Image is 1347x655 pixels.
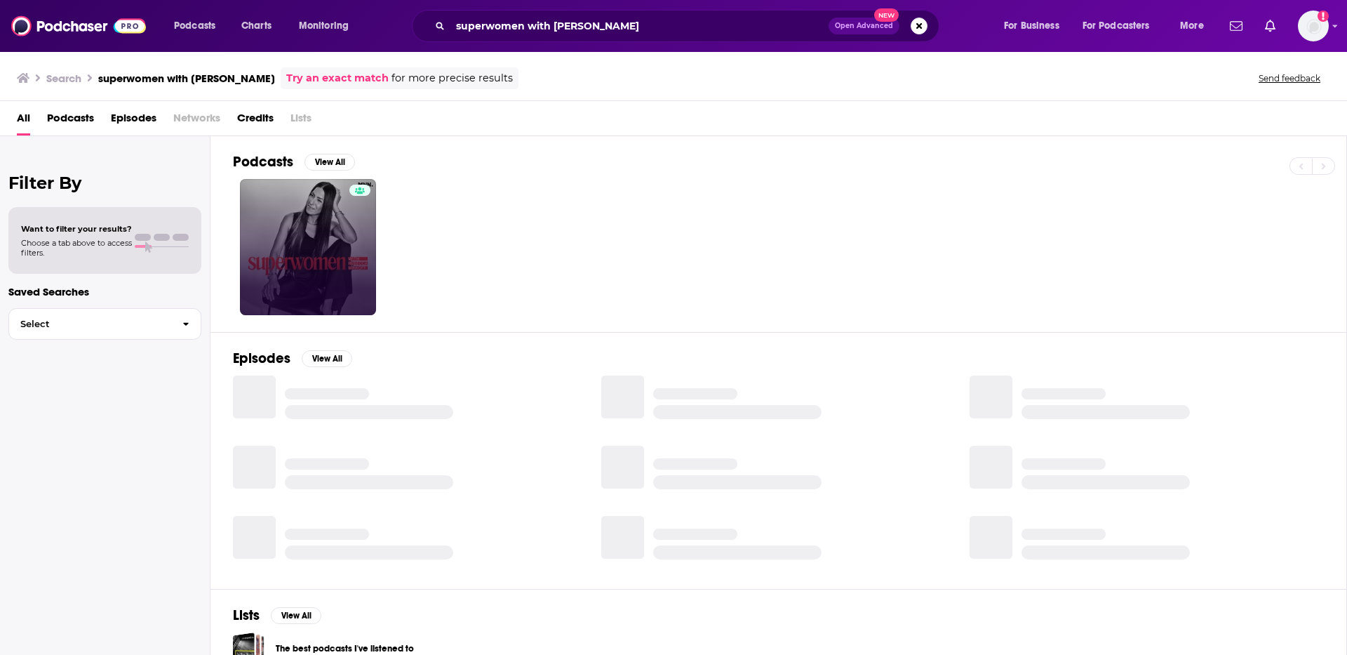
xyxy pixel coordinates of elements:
[289,15,367,37] button: open menu
[8,285,201,298] p: Saved Searches
[98,72,275,85] h3: superwomen with [PERSON_NAME]
[21,238,132,258] span: Choose a tab above to access filters.
[233,607,321,624] a: ListsView All
[450,15,829,37] input: Search podcasts, credits, & more...
[233,350,352,367] a: EpisodesView All
[304,154,355,171] button: View All
[302,350,352,367] button: View All
[1298,11,1329,41] img: User Profile
[233,153,355,171] a: PodcastsView All
[1004,16,1059,36] span: For Business
[233,350,290,367] h2: Episodes
[233,607,260,624] h2: Lists
[290,107,311,135] span: Lists
[8,173,201,193] h2: Filter By
[111,107,156,135] a: Episodes
[237,107,274,135] a: Credits
[164,15,234,37] button: open menu
[299,16,349,36] span: Monitoring
[874,8,899,22] span: New
[1318,11,1329,22] svg: Add a profile image
[994,15,1077,37] button: open menu
[1083,16,1150,36] span: For Podcasters
[829,18,899,34] button: Open AdvancedNew
[47,107,94,135] a: Podcasts
[8,308,201,340] button: Select
[21,224,132,234] span: Want to filter your results?
[46,72,81,85] h3: Search
[173,107,220,135] span: Networks
[1073,15,1170,37] button: open menu
[174,16,215,36] span: Podcasts
[271,607,321,624] button: View All
[233,153,293,171] h2: Podcasts
[1254,72,1325,84] button: Send feedback
[425,10,953,42] div: Search podcasts, credits, & more...
[9,319,171,329] span: Select
[286,70,389,86] a: Try an exact match
[1259,14,1281,38] a: Show notifications dropdown
[241,16,272,36] span: Charts
[1180,16,1204,36] span: More
[1170,15,1221,37] button: open menu
[1224,14,1248,38] a: Show notifications dropdown
[11,13,146,39] img: Podchaser - Follow, Share and Rate Podcasts
[835,22,893,29] span: Open Advanced
[232,15,280,37] a: Charts
[1298,11,1329,41] button: Show profile menu
[1298,11,1329,41] span: Logged in as mijal
[17,107,30,135] a: All
[391,70,513,86] span: for more precise results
